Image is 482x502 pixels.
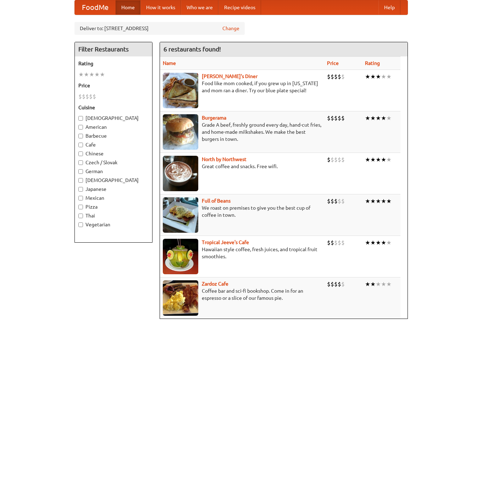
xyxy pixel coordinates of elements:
[78,160,83,165] input: Czech / Slovak
[381,114,386,122] li: ★
[365,73,370,81] li: ★
[327,280,331,288] li: $
[181,0,218,15] a: Who we are
[163,239,198,274] img: jeeves.jpg
[370,239,376,247] li: ★
[78,169,83,174] input: German
[78,134,83,138] input: Barbecue
[202,281,228,287] a: Zardoz Cafe
[78,60,149,67] h5: Rating
[341,280,345,288] li: $
[78,205,83,209] input: Pizza
[381,156,386,164] li: ★
[386,73,392,81] li: ★
[334,156,338,164] li: $
[163,80,321,94] p: Food like mom cooked, if you grew up in [US_STATE] and mom ran a diner. Try our blue plate special!
[327,114,331,122] li: $
[365,156,370,164] li: ★
[78,115,149,122] label: [DEMOGRAPHIC_DATA]
[376,156,381,164] li: ★
[365,60,380,66] a: Rating
[78,116,83,121] input: [DEMOGRAPHIC_DATA]
[370,197,376,205] li: ★
[85,93,89,100] li: $
[331,156,334,164] li: $
[370,114,376,122] li: ★
[327,197,331,205] li: $
[78,178,83,183] input: [DEMOGRAPHIC_DATA]
[78,125,83,129] input: American
[78,177,149,184] label: [DEMOGRAPHIC_DATA]
[327,60,339,66] a: Price
[164,46,221,53] ng-pluralize: 6 restaurants found!
[78,222,83,227] input: Vegetarian
[93,93,96,100] li: $
[334,114,338,122] li: $
[327,73,331,81] li: $
[163,114,198,150] img: burgerama.jpg
[163,287,321,302] p: Coffee bar and sci-fi bookshop. Come in for an espresso or a slice of our famous pie.
[334,73,338,81] li: $
[202,239,249,245] a: Tropical Jeeve's Cafe
[163,60,176,66] a: Name
[331,73,334,81] li: $
[341,114,345,122] li: $
[331,197,334,205] li: $
[386,197,392,205] li: ★
[334,239,338,247] li: $
[163,204,321,219] p: We roast on premises to give you the best cup of coffee in town.
[75,42,152,56] h4: Filter Restaurants
[218,0,261,15] a: Recipe videos
[338,73,341,81] li: $
[78,93,82,100] li: $
[74,22,245,35] div: Deliver to: [STREET_ADDRESS]
[378,0,400,15] a: Help
[78,186,149,193] label: Japanese
[78,214,83,218] input: Thai
[386,114,392,122] li: ★
[376,73,381,81] li: ★
[381,197,386,205] li: ★
[78,71,84,78] li: ★
[376,197,381,205] li: ★
[78,196,83,200] input: Mexican
[376,239,381,247] li: ★
[338,197,341,205] li: $
[78,132,149,139] label: Barbecue
[78,187,83,192] input: Japanese
[365,239,370,247] li: ★
[381,280,386,288] li: ★
[78,123,149,131] label: American
[140,0,181,15] a: How it works
[222,25,239,32] a: Change
[381,73,386,81] li: ★
[202,73,257,79] a: [PERSON_NAME]'s Diner
[94,71,100,78] li: ★
[163,163,321,170] p: Great coffee and snacks. Free wifi.
[78,168,149,175] label: German
[78,194,149,202] label: Mexican
[370,156,376,164] li: ★
[163,73,198,108] img: sallys.jpg
[341,156,345,164] li: $
[100,71,105,78] li: ★
[116,0,140,15] a: Home
[376,280,381,288] li: ★
[370,280,376,288] li: ★
[78,159,149,166] label: Czech / Slovak
[84,71,89,78] li: ★
[338,280,341,288] li: $
[338,239,341,247] li: $
[163,246,321,260] p: Hawaiian style coffee, fresh juices, and tropical fruit smoothies.
[386,156,392,164] li: ★
[341,197,345,205] li: $
[78,212,149,219] label: Thai
[163,197,198,233] img: beans.jpg
[334,280,338,288] li: $
[202,156,246,162] b: North by Northwest
[334,197,338,205] li: $
[202,115,226,121] a: Burgerama
[386,280,392,288] li: ★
